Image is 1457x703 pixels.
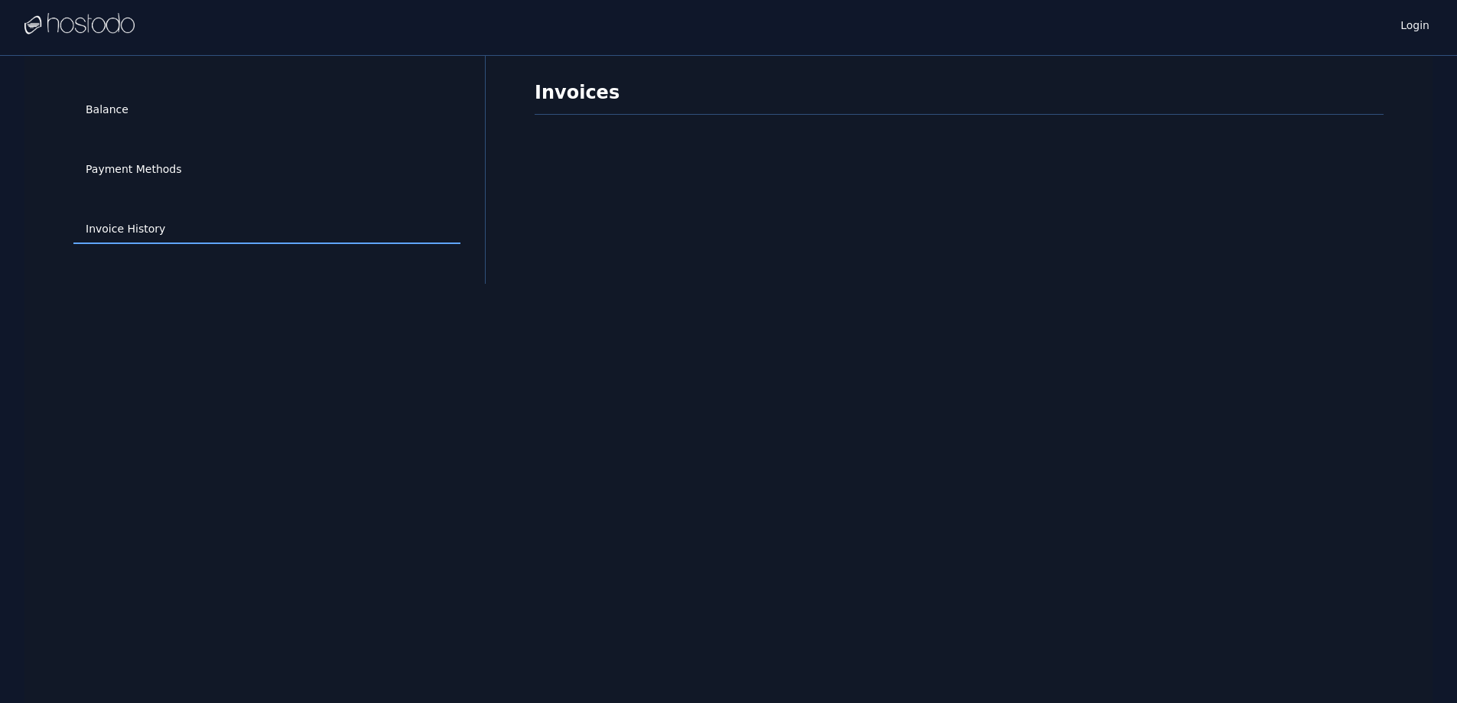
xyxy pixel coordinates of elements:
a: Payment Methods [73,155,460,184]
a: Login [1397,15,1433,33]
h1: Invoices [535,80,1384,115]
a: Balance [73,96,460,125]
img: Logo [24,13,135,36]
a: Invoice History [73,215,460,244]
